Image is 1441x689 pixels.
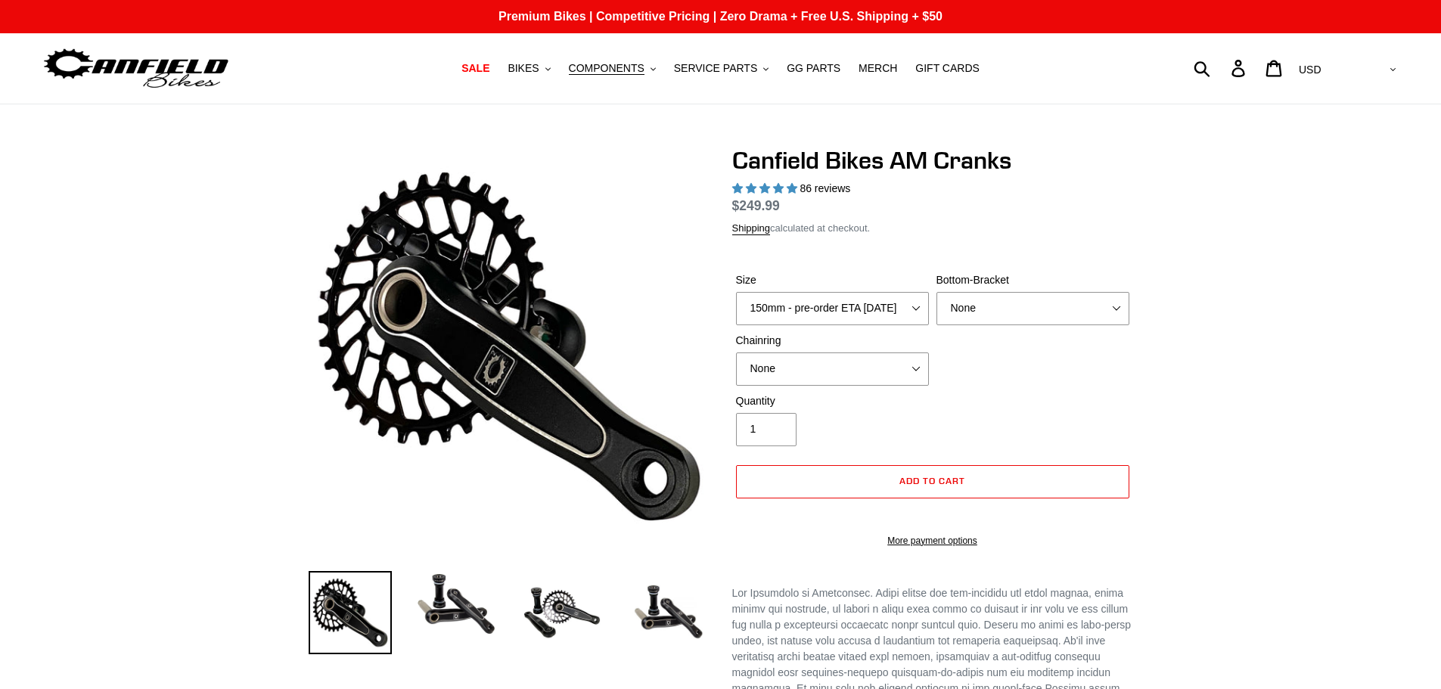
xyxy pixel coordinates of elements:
[1202,51,1241,85] input: Search
[736,333,929,349] label: Chainring
[309,571,392,654] img: Load image into Gallery viewer, Canfield Bikes AM Cranks
[674,62,757,75] span: SERVICE PARTS
[899,475,965,486] span: Add to cart
[736,465,1129,498] button: Add to cart
[415,571,498,638] img: Load image into Gallery viewer, Canfield Cranks
[569,62,644,75] span: COMPONENTS
[851,58,905,79] a: MERCH
[908,58,987,79] a: GIFT CARDS
[936,272,1129,288] label: Bottom-Bracket
[779,58,848,79] a: GG PARTS
[732,221,1133,236] div: calculated at checkout.
[732,146,1133,175] h1: Canfield Bikes AM Cranks
[508,62,539,75] span: BIKES
[732,182,800,194] span: 4.97 stars
[732,198,780,213] span: $249.99
[736,272,929,288] label: Size
[732,222,771,235] a: Shipping
[800,182,850,194] span: 86 reviews
[666,58,776,79] button: SERVICE PARTS
[454,58,497,79] a: SALE
[461,62,489,75] span: SALE
[787,62,840,75] span: GG PARTS
[736,393,929,409] label: Quantity
[500,58,557,79] button: BIKES
[736,534,1129,548] a: More payment options
[915,62,980,75] span: GIFT CARDS
[520,571,604,654] img: Load image into Gallery viewer, Canfield Bikes AM Cranks
[859,62,897,75] span: MERCH
[626,571,710,654] img: Load image into Gallery viewer, CANFIELD-AM_DH-CRANKS
[561,58,663,79] button: COMPONENTS
[42,45,231,92] img: Canfield Bikes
